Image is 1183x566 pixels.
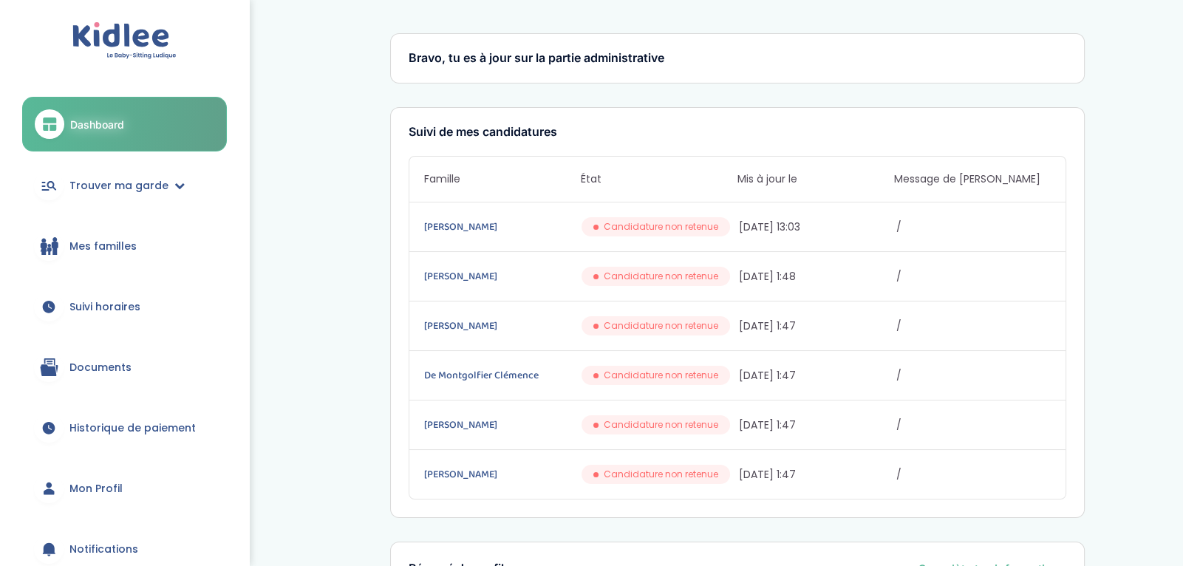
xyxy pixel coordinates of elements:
[69,299,140,315] span: Suivi horaires
[739,467,893,483] span: [DATE] 1:47
[22,280,227,333] a: Suivi horaires
[69,360,132,375] span: Documents
[604,468,718,481] span: Candidature non retenue
[604,369,718,382] span: Candidature non retenue
[604,270,718,283] span: Candidature non retenue
[69,481,123,497] span: Mon Profil
[22,97,227,151] a: Dashboard
[604,220,718,233] span: Candidature non retenue
[424,417,579,433] a: [PERSON_NAME]
[424,171,581,187] span: Famille
[739,269,893,284] span: [DATE] 1:48
[739,368,893,383] span: [DATE] 1:47
[22,401,227,454] a: Historique de paiement
[69,420,196,436] span: Historique de paiement
[409,52,1066,65] h3: Bravo, tu es à jour sur la partie administrative
[896,269,1051,284] span: /
[896,219,1051,235] span: /
[896,417,1051,433] span: /
[896,467,1051,483] span: /
[22,159,227,212] a: Trouver ma garde
[424,268,579,284] a: [PERSON_NAME]
[409,126,1066,139] h3: Suivi de mes candidatures
[424,219,579,235] a: [PERSON_NAME]
[22,341,227,394] a: Documents
[896,368,1051,383] span: /
[739,219,893,235] span: [DATE] 13:03
[22,219,227,273] a: Mes familles
[72,22,177,60] img: logo.svg
[69,239,137,254] span: Mes familles
[22,462,227,515] a: Mon Profil
[739,318,893,334] span: [DATE] 1:47
[896,318,1051,334] span: /
[69,178,168,194] span: Trouver ma garde
[70,117,124,132] span: Dashboard
[737,171,894,187] span: Mis à jour le
[604,418,718,432] span: Candidature non retenue
[604,319,718,333] span: Candidature non retenue
[894,171,1051,187] span: Message de [PERSON_NAME]
[424,318,579,334] a: [PERSON_NAME]
[424,466,579,483] a: [PERSON_NAME]
[581,171,737,187] span: État
[739,417,893,433] span: [DATE] 1:47
[424,367,579,383] a: De Montgolfier Clémence
[69,542,138,557] span: Notifications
